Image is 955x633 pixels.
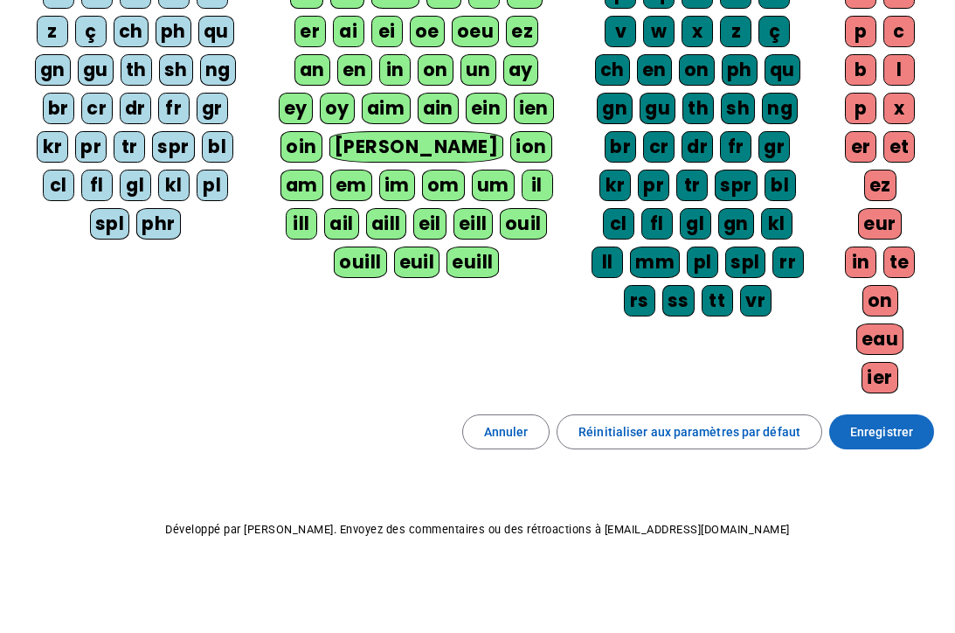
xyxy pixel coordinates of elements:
div: ng [200,54,236,86]
div: ey [279,93,313,124]
div: um [472,170,515,201]
div: eill [453,208,493,240]
div: cr [81,93,113,124]
div: gn [718,208,754,240]
div: ain [418,93,460,124]
div: ouil [500,208,547,240]
div: gl [120,170,151,201]
div: br [43,93,74,124]
div: oy [320,93,355,124]
div: dr [120,93,151,124]
div: z [37,16,68,47]
span: Enregistrer [850,421,913,442]
div: ç [75,16,107,47]
div: aim [362,93,411,124]
div: ng [762,93,798,124]
button: Annuler [462,414,550,449]
div: fl [81,170,113,201]
p: Développé par [PERSON_NAME]. Envoyez des commentaires ou des rétroactions à [EMAIL_ADDRESS][DOMAI... [14,519,941,540]
div: im [379,170,415,201]
div: et [883,131,915,163]
div: kl [761,208,792,240]
div: th [121,54,152,86]
button: Réinitialiser aux paramètres par défaut [557,414,822,449]
div: in [379,54,411,86]
div: on [418,54,453,86]
div: cl [43,170,74,201]
div: ez [864,170,896,201]
div: om [422,170,465,201]
div: p [845,16,876,47]
div: spl [725,247,765,278]
div: [PERSON_NAME] [329,131,503,163]
div: spr [715,170,758,201]
div: tt [702,285,733,316]
div: ss [662,285,695,316]
div: c [883,16,915,47]
div: en [337,54,372,86]
button: Enregistrer [829,414,934,449]
div: pl [197,170,228,201]
div: oin [280,131,322,163]
div: ll [592,247,623,278]
div: in [845,247,876,278]
div: b [845,54,876,86]
div: gl [680,208,711,240]
div: spl [90,208,130,240]
div: eil [413,208,447,240]
div: ch [595,54,630,86]
div: fr [158,93,190,124]
div: vr [740,285,772,316]
div: an [294,54,330,86]
div: z [720,16,751,47]
div: th [682,93,714,124]
div: en [637,54,672,86]
div: ail [324,208,359,240]
div: spr [152,131,195,163]
div: br [605,131,636,163]
div: v [605,16,636,47]
div: am [280,170,323,201]
div: ph [156,16,191,47]
div: em [330,170,372,201]
div: aill [366,208,406,240]
div: tr [114,131,145,163]
div: on [862,285,898,316]
div: cr [643,131,675,163]
div: ouill [334,247,386,278]
div: un [460,54,496,86]
div: ai [333,16,364,47]
div: gn [35,54,71,86]
div: ç [758,16,790,47]
div: ein [466,93,507,124]
div: qu [765,54,800,86]
div: pr [638,170,669,201]
div: eau [856,323,904,355]
div: euil [394,247,440,278]
div: x [682,16,713,47]
div: il [522,170,553,201]
div: oeu [452,16,500,47]
div: ill [286,208,317,240]
div: er [294,16,326,47]
div: fr [720,131,751,163]
div: kl [158,170,190,201]
div: eur [858,208,902,240]
div: ier [862,362,898,393]
div: sh [159,54,193,86]
div: ei [371,16,403,47]
div: tr [676,170,708,201]
div: gr [197,93,228,124]
div: sh [721,93,755,124]
div: gu [78,54,114,86]
div: ion [510,131,552,163]
div: pr [75,131,107,163]
div: fl [641,208,673,240]
div: ez [506,16,538,47]
div: mm [630,247,680,278]
div: w [643,16,675,47]
div: p [845,93,876,124]
div: ay [503,54,538,86]
div: rr [772,247,804,278]
div: l [883,54,915,86]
